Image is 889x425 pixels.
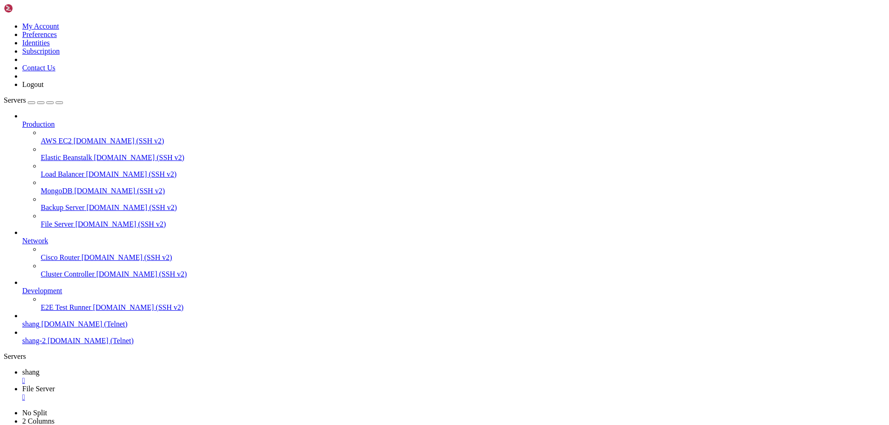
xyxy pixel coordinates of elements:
li: Backup Server [DOMAIN_NAME] (SSH v2) [41,195,885,212]
span: shang [22,368,39,376]
a: shang [DOMAIN_NAME] (Telnet) [22,320,885,328]
span: [DOMAIN_NAME] (Telnet) [48,337,134,345]
img: Shellngn [4,4,57,13]
a: E2E Test Runner [DOMAIN_NAME] (SSH v2) [41,303,885,312]
a: File Server [22,385,885,401]
a: File Server [DOMAIN_NAME] (SSH v2) [41,220,885,228]
li: shang [DOMAIN_NAME] (Telnet) [22,312,885,328]
li: Cisco Router [DOMAIN_NAME] (SSH v2) [41,245,885,262]
span: [DOMAIN_NAME] (SSH v2) [75,220,166,228]
a: shang [22,368,885,385]
span: [DOMAIN_NAME] (SSH v2) [74,137,164,145]
li: E2E Test Runner [DOMAIN_NAME] (SSH v2) [41,295,885,312]
li: Load Balancer [DOMAIN_NAME] (SSH v2) [41,162,885,179]
span: shang-2 [22,337,46,345]
li: Production [22,112,885,228]
li: File Server [DOMAIN_NAME] (SSH v2) [41,212,885,228]
a: Elastic Beanstalk [DOMAIN_NAME] (SSH v2) [41,154,885,162]
span: shang [22,320,39,328]
span: E2E Test Runner [41,303,91,311]
li: Cluster Controller [DOMAIN_NAME] (SSH v2) [41,262,885,278]
a: MongoDB [DOMAIN_NAME] (SSH v2) [41,187,885,195]
span: Load Balancer [41,170,84,178]
a: My Account [22,22,59,30]
a: Development [22,287,885,295]
a: Identities [22,39,50,47]
a: No Split [22,409,47,417]
a: Cisco Router [DOMAIN_NAME] (SSH v2) [41,253,885,262]
span: MongoDB [41,187,72,195]
span: [DOMAIN_NAME] (SSH v2) [96,270,187,278]
a: Subscription [22,47,60,55]
span: Production [22,120,55,128]
span: Backup Server [41,203,85,211]
span: [DOMAIN_NAME] (SSH v2) [93,303,184,311]
span: [DOMAIN_NAME] (SSH v2) [87,203,177,211]
li: Elastic Beanstalk [DOMAIN_NAME] (SSH v2) [41,145,885,162]
a: Backup Server [DOMAIN_NAME] (SSH v2) [41,203,885,212]
a: Preferences [22,31,57,38]
span: Cisco Router [41,253,80,261]
a: Production [22,120,885,129]
span: [DOMAIN_NAME] (Telnet) [41,320,127,328]
span: Development [22,287,62,295]
span: Servers [4,96,26,104]
span: Elastic Beanstalk [41,154,92,161]
span: File Server [22,385,55,393]
a:  [22,376,885,385]
a: Contact Us [22,64,56,72]
span: Cluster Controller [41,270,94,278]
a: Cluster Controller [DOMAIN_NAME] (SSH v2) [41,270,885,278]
span: [DOMAIN_NAME] (SSH v2) [86,170,177,178]
li: Network [22,228,885,278]
span: [DOMAIN_NAME] (SSH v2) [94,154,185,161]
a: shang-2 [DOMAIN_NAME] (Telnet) [22,337,885,345]
span: AWS EC2 [41,137,72,145]
a: Load Balancer [DOMAIN_NAME] (SSH v2) [41,170,885,179]
span: Network [22,237,48,245]
li: MongoDB [DOMAIN_NAME] (SSH v2) [41,179,885,195]
a: Network [22,237,885,245]
div: Servers [4,352,885,361]
a:  [22,393,885,401]
span: [DOMAIN_NAME] (SSH v2) [74,187,165,195]
li: shang-2 [DOMAIN_NAME] (Telnet) [22,328,885,345]
li: AWS EC2 [DOMAIN_NAME] (SSH v2) [41,129,885,145]
a: AWS EC2 [DOMAIN_NAME] (SSH v2) [41,137,885,145]
li: Development [22,278,885,312]
a: Logout [22,80,44,88]
a: 2 Columns [22,417,55,425]
a: Servers [4,96,63,104]
span: [DOMAIN_NAME] (SSH v2) [81,253,172,261]
span: File Server [41,220,74,228]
